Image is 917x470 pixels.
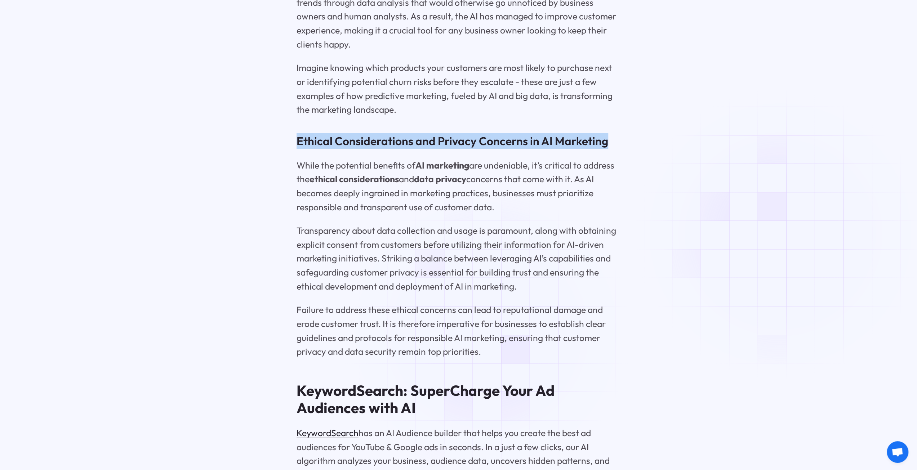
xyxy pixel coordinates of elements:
a: KeywordSearch [297,427,359,438]
strong: KeywordSearch: SuperCharge Your Ad Audiences with AI [297,381,555,417]
p: Transparency about data collection and usage is paramount, along with obtaining explicit consent ... [297,224,621,293]
strong: data privacy [414,173,466,184]
strong: AI marketing [415,160,469,171]
div: 开放式聊天 [887,441,908,463]
strong: ethical considerations [310,173,399,184]
p: Imagine knowing which products your customers are most likely to purchase next or identifying pot... [297,61,621,116]
p: While the potential benefits of are undeniable, it’s critical to address the and concerns that co... [297,158,621,214]
p: Failure to address these ethical concerns can lead to reputational damage and erode customer trus... [297,303,621,358]
h3: Ethical Considerations and Privacy Concerns in AI Marketing [297,133,621,149]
